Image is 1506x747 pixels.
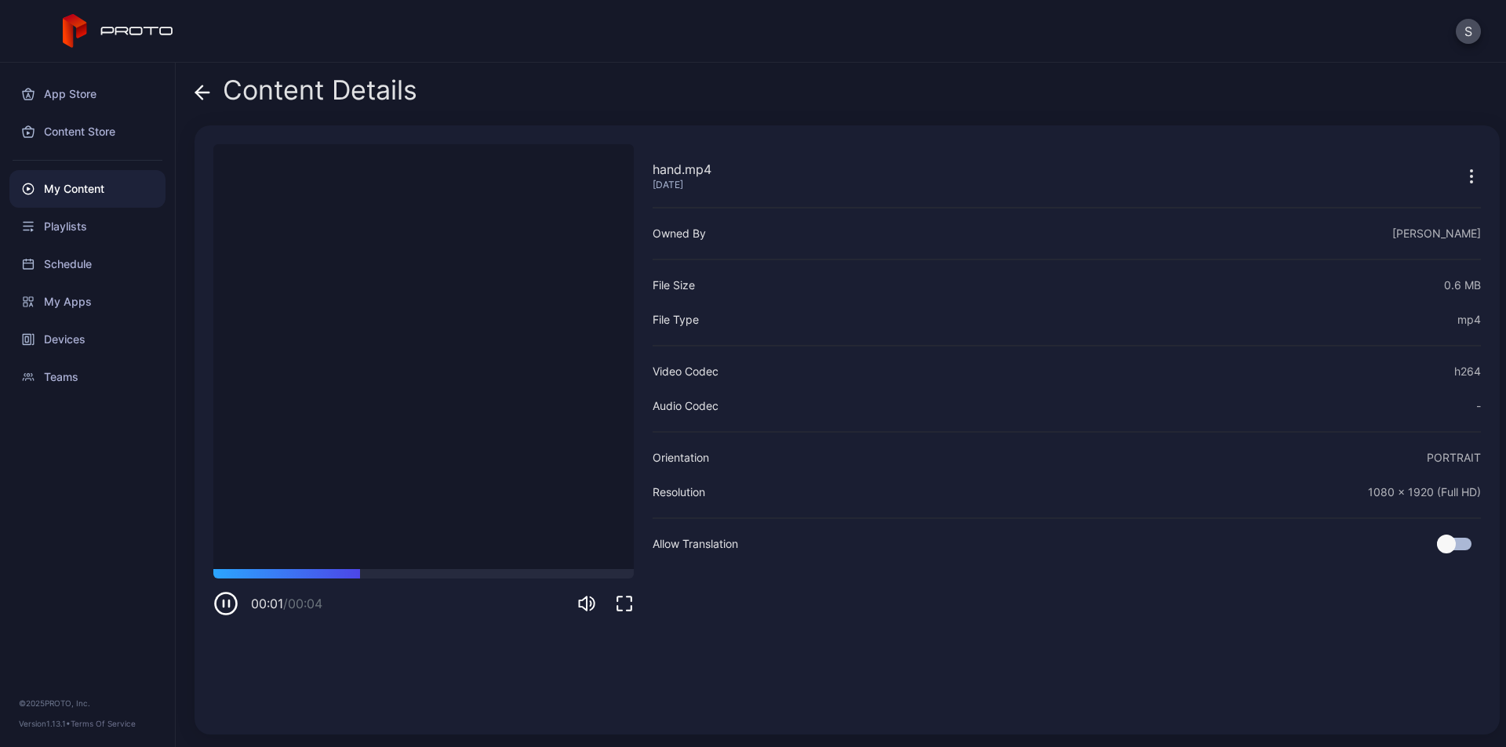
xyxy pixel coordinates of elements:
[9,358,166,396] a: Teams
[653,179,711,191] div: [DATE]
[9,170,166,208] a: My Content
[1444,276,1481,295] div: 0.6 MB
[9,75,166,113] a: App Store
[653,362,718,381] div: Video Codec
[9,245,166,283] a: Schedule
[653,448,709,467] div: Orientation
[251,594,322,613] div: 00:01
[1476,397,1481,415] div: -
[19,719,71,728] span: Version 1.13.1 •
[653,160,711,179] div: hand.mp4
[213,144,634,569] video: Sorry, your browser doesn‘t support embedded videos
[9,283,166,321] a: My Apps
[1454,362,1481,381] div: h264
[71,719,136,728] a: Terms Of Service
[653,483,705,502] div: Resolution
[653,224,706,243] div: Owned By
[283,596,322,611] span: / 00:04
[1392,224,1481,243] div: [PERSON_NAME]
[653,310,699,329] div: File Type
[1457,310,1481,329] div: mp4
[19,697,156,709] div: © 2025 PROTO, Inc.
[9,321,166,358] a: Devices
[9,208,166,245] a: Playlists
[1427,448,1481,467] div: PORTRAIT
[9,113,166,150] a: Content Store
[1368,483,1481,502] div: 1080 x 1920 (Full HD)
[653,397,718,415] div: Audio Codec
[653,535,738,553] div: Allow Translation
[195,75,417,113] div: Content Details
[1456,19,1481,44] button: S
[653,276,695,295] div: File Size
